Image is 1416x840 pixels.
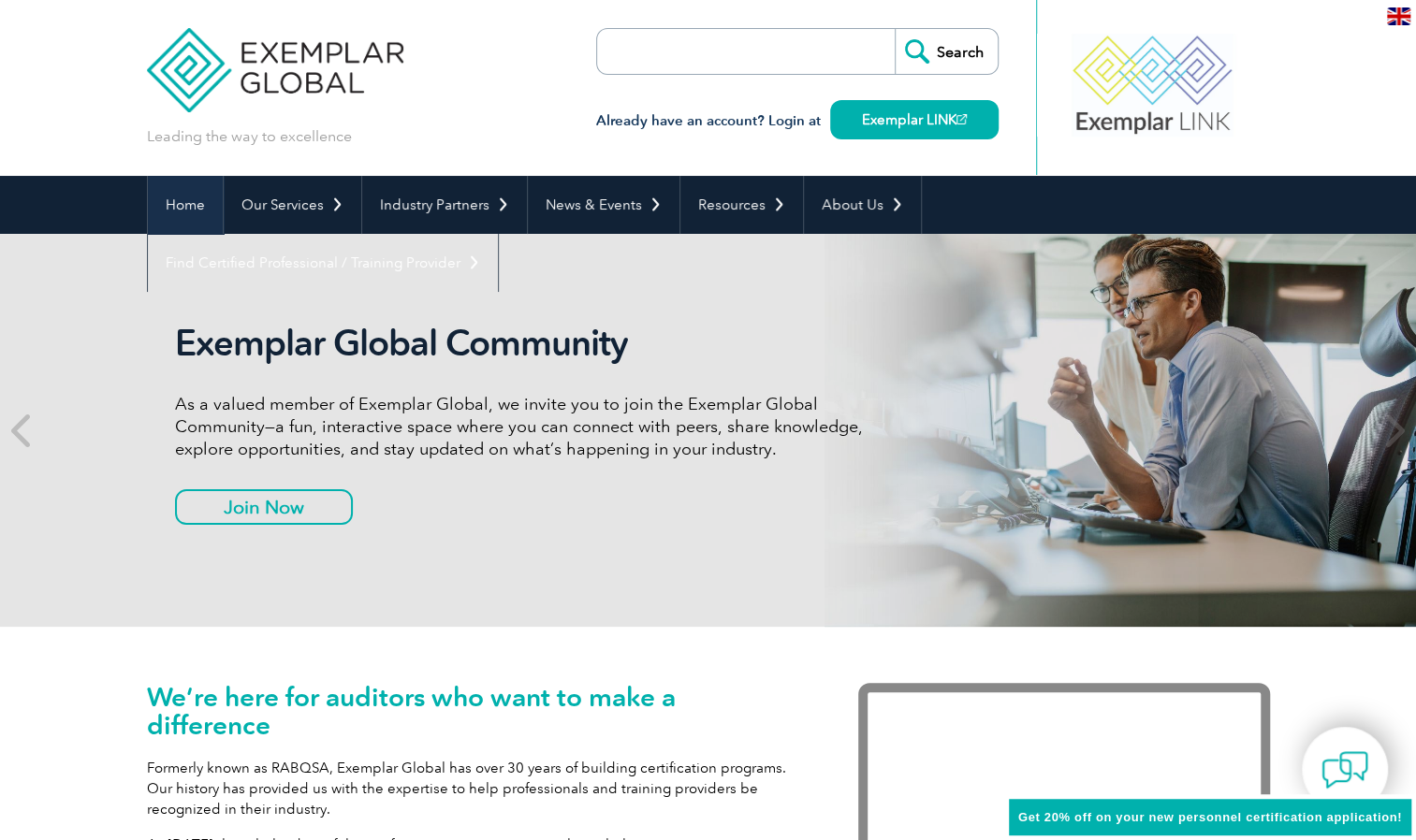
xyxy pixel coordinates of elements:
p: As a valued member of Exemplar Global, we invite you to join the Exemplar Global Community—a fun,... [175,393,877,460]
a: Join Now [175,489,353,525]
a: Our Services [224,176,361,234]
a: Industry Partners [362,176,527,234]
a: Exemplar LINK [830,100,999,139]
p: Leading the way to excellence [147,126,352,147]
a: News & Events [528,176,679,234]
a: Home [148,176,223,234]
a: About Us [804,176,921,234]
img: open_square.png [956,114,967,124]
p: Formerly known as RABQSA, Exemplar Global has over 30 years of building certification programs. O... [147,758,802,819]
a: Find Certified Professional / Training Provider [148,234,498,292]
h2: Exemplar Global Community [175,322,877,365]
h3: Already have an account? Login at [596,109,999,133]
img: en [1387,7,1410,25]
span: Get 20% off on your new personnel certification application! [1018,810,1402,824]
h1: We’re here for auditors who want to make a difference [147,683,802,739]
input: Search [895,29,998,74]
a: Resources [680,176,803,234]
img: contact-chat.png [1321,746,1368,793]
